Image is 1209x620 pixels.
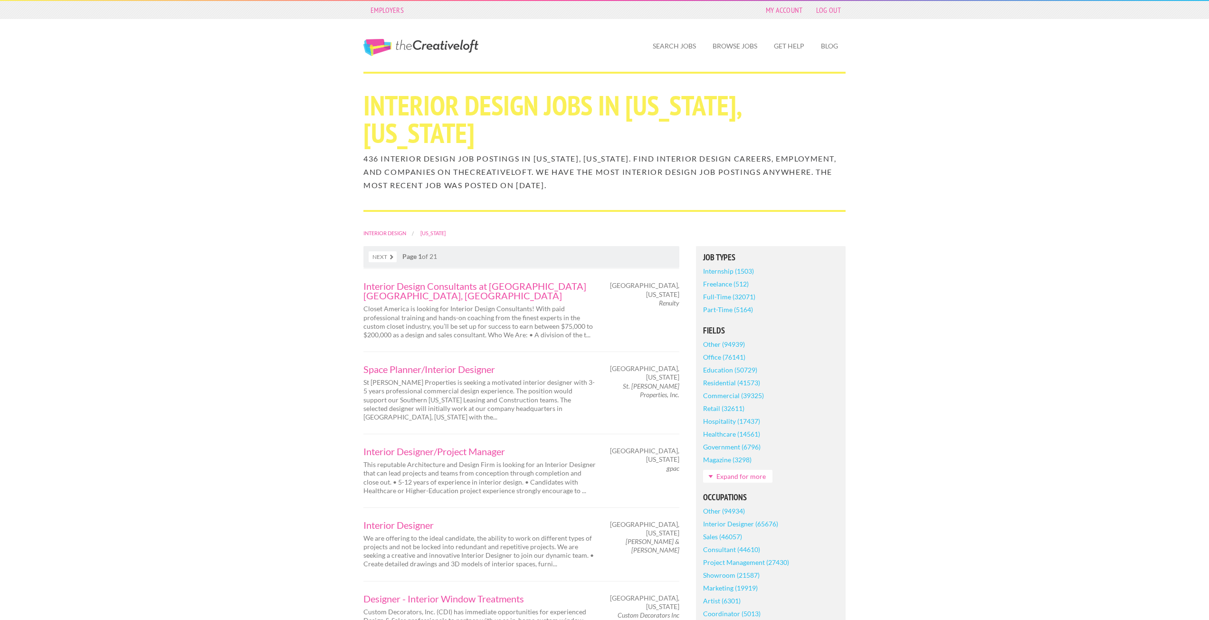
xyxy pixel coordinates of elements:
span: [GEOGRAPHIC_DATA], [US_STATE] [610,594,679,611]
a: Healthcare (14561) [703,428,760,440]
a: Interior Designer/Project Manager [363,447,596,456]
a: Freelance (512) [703,277,749,290]
em: [PERSON_NAME] & [PERSON_NAME] [626,537,679,554]
a: Browse Jobs [705,35,765,57]
em: Custom Decorators Inc [618,611,679,619]
em: St. [PERSON_NAME] Properties, Inc. [623,382,679,399]
a: [US_STATE] [420,230,446,236]
a: Get Help [766,35,812,57]
nav: of 21 [363,246,679,268]
a: Marketing (19919) [703,582,758,594]
h5: Fields [703,326,838,335]
h5: Occupations [703,493,838,502]
a: My Account [761,3,808,17]
a: Search Jobs [645,35,704,57]
h2: 436 Interior Design job postings in [US_STATE], [US_STATE]. Find Interior Design careers, employm... [363,152,846,192]
a: Magazine (3298) [703,453,752,466]
a: Full-Time (32071) [703,290,755,303]
a: Log Out [811,3,846,17]
a: Project Management (27430) [703,556,789,569]
a: Next [369,251,397,262]
a: Interior Design Consultants at [GEOGRAPHIC_DATA] [GEOGRAPHIC_DATA], [GEOGRAPHIC_DATA] [363,281,596,300]
span: [GEOGRAPHIC_DATA], [US_STATE] [610,447,679,464]
a: Part-Time (5164) [703,303,753,316]
a: Consultant (44610) [703,543,760,556]
a: The Creative Loft [363,39,478,56]
a: Office (76141) [703,351,745,363]
a: Showroom (21587) [703,569,760,582]
p: We are offering to the ideal candidate, the ability to work on different types of projects and no... [363,534,596,569]
a: Artist (6301) [703,594,741,607]
a: Employers [366,3,409,17]
span: [GEOGRAPHIC_DATA], [US_STATE] [610,281,679,298]
a: Other (94939) [703,338,745,351]
a: Blog [813,35,846,57]
p: St [PERSON_NAME] Properties is seeking a motivated interior designer with 3-5 years professional ... [363,378,596,421]
a: Coordinator (5013) [703,607,761,620]
a: Government (6796) [703,440,761,453]
a: Other (94934) [703,505,745,517]
a: Interior Designer [363,520,596,530]
h5: Job Types [703,253,838,262]
a: Retail (32611) [703,402,744,415]
a: Hospitality (17437) [703,415,760,428]
a: Sales (46057) [703,530,742,543]
em: gpac [666,464,679,472]
a: Expand for more [703,470,772,483]
h1: Interior Design Jobs in [US_STATE], [US_STATE] [363,92,846,147]
a: Designer - Interior Window Treatments [363,594,596,603]
a: Commercial (39325) [703,389,764,402]
strong: Page 1 [402,252,422,260]
a: Residential (41573) [703,376,760,389]
a: Interior Design [363,230,406,236]
em: Renuity [659,299,679,307]
a: Internship (1503) [703,265,754,277]
a: Interior Designer (65676) [703,517,778,530]
span: [GEOGRAPHIC_DATA], [US_STATE] [610,364,679,382]
span: [GEOGRAPHIC_DATA], [US_STATE] [610,520,679,537]
p: Closet America is looking for Interior Design Consultants! With paid professional training and ha... [363,305,596,339]
a: Education (50729) [703,363,757,376]
a: Space Planner/Interior Designer [363,364,596,374]
p: This reputable Architecture and Design Firm is looking for an Interior Designer that can lead pro... [363,460,596,495]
